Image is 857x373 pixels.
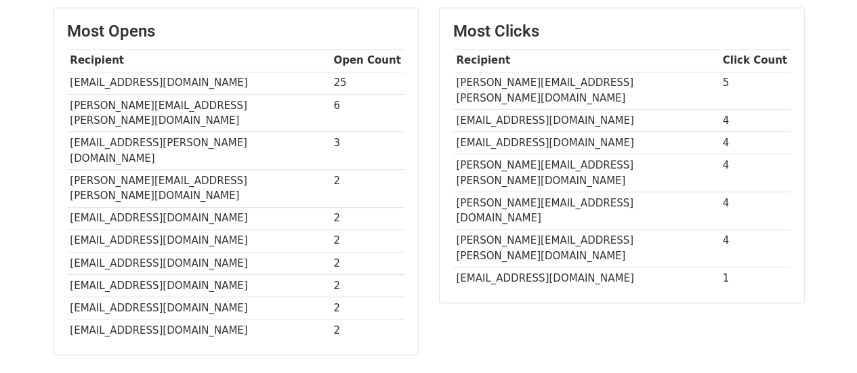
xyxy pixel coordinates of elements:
[67,94,331,132] td: [PERSON_NAME][EMAIL_ADDRESS][PERSON_NAME][DOMAIN_NAME]
[453,267,719,290] td: [EMAIL_ADDRESS][DOMAIN_NAME]
[331,169,404,207] td: 2
[67,22,404,41] h3: Most Opens
[67,132,331,170] td: [EMAIL_ADDRESS][PERSON_NAME][DOMAIN_NAME]
[67,297,331,319] td: [EMAIL_ADDRESS][DOMAIN_NAME]
[453,192,719,230] td: [PERSON_NAME][EMAIL_ADDRESS][DOMAIN_NAME]
[67,320,331,342] td: [EMAIL_ADDRESS][DOMAIN_NAME]
[453,72,719,110] td: [PERSON_NAME][EMAIL_ADDRESS][PERSON_NAME][DOMAIN_NAME]
[719,132,791,154] td: 4
[331,132,404,170] td: 3
[331,229,404,252] td: 2
[453,154,719,192] td: [PERSON_NAME][EMAIL_ADDRESS][PERSON_NAME][DOMAIN_NAME]
[719,72,791,110] td: 5
[331,49,404,72] th: Open Count
[453,229,719,267] td: [PERSON_NAME][EMAIL_ADDRESS][PERSON_NAME][DOMAIN_NAME]
[331,94,404,132] td: 6
[719,110,791,132] td: 4
[453,49,719,72] th: Recipient
[453,132,719,154] td: [EMAIL_ADDRESS][DOMAIN_NAME]
[67,207,331,229] td: [EMAIL_ADDRESS][DOMAIN_NAME]
[719,154,791,192] td: 4
[331,297,404,319] td: 2
[331,274,404,297] td: 2
[67,274,331,297] td: [EMAIL_ADDRESS][DOMAIN_NAME]
[331,72,404,94] td: 25
[67,169,331,207] td: [PERSON_NAME][EMAIL_ADDRESS][PERSON_NAME][DOMAIN_NAME]
[453,22,791,41] h3: Most Clicks
[789,308,857,373] iframe: Chat Widget
[67,72,331,94] td: [EMAIL_ADDRESS][DOMAIN_NAME]
[331,252,404,274] td: 2
[67,229,331,252] td: [EMAIL_ADDRESS][DOMAIN_NAME]
[719,229,791,267] td: 4
[67,49,331,72] th: Recipient
[719,267,791,290] td: 1
[719,192,791,230] td: 4
[331,207,404,229] td: 2
[331,320,404,342] td: 2
[453,110,719,132] td: [EMAIL_ADDRESS][DOMAIN_NAME]
[67,252,331,274] td: [EMAIL_ADDRESS][DOMAIN_NAME]
[719,49,791,72] th: Click Count
[789,308,857,373] div: Widget de chat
